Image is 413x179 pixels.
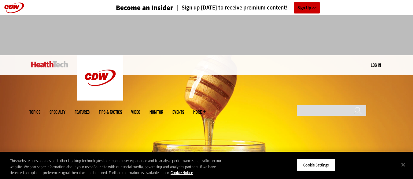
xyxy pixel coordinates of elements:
[371,62,381,68] div: User menu
[77,55,123,101] img: Home
[31,61,68,67] img: Home
[93,4,173,11] a: Become an Insider
[149,110,163,114] a: MonITor
[171,170,193,175] a: More information about your privacy
[193,110,206,114] span: More
[297,158,335,171] button: Cookie Settings
[116,4,173,11] h3: Become an Insider
[172,110,184,114] a: Events
[371,62,381,68] a: Log in
[173,5,288,11] a: Sign up [DATE] to receive premium content!
[99,110,122,114] a: Tips & Tactics
[396,158,410,171] button: Close
[131,110,140,114] a: Video
[95,21,318,49] iframe: advertisement
[77,96,123,102] a: CDW
[294,2,320,13] a: Sign Up
[10,158,227,176] div: This website uses cookies and other tracking technologies to enhance user experience and to analy...
[75,110,90,114] a: Features
[29,110,40,114] span: Topics
[50,110,65,114] span: Specialty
